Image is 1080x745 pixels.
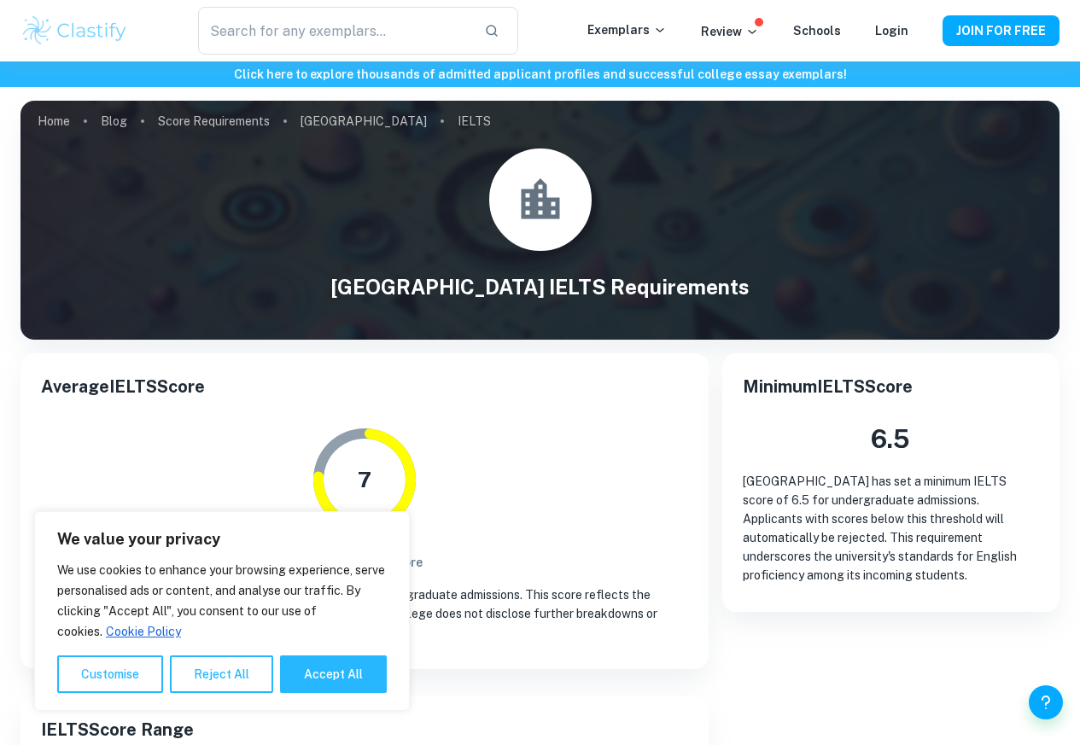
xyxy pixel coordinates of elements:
a: Login [875,24,908,38]
h3: 6.5 [743,420,1039,458]
p: Exemplars [587,20,667,39]
tspan: 7 [358,467,371,492]
h2: IELTS Score Range [41,717,688,742]
a: Home [38,109,70,133]
p: Review [701,22,759,41]
h1: [GEOGRAPHIC_DATA] IELTS Requirements [20,271,1060,302]
button: Help and Feedback [1029,685,1063,719]
p: IELTS [458,112,491,131]
p: [GEOGRAPHIC_DATA] has set a minimum IELTS score of 6.5 for undergraduate admissions. Applicants w... [743,472,1039,585]
p: We use cookies to enhance your browsing experience, serve personalised ads or content, and analys... [57,560,387,642]
a: [GEOGRAPHIC_DATA] [301,109,427,133]
h2: Minimum IELTS Score [743,374,1039,399]
a: Schools [793,24,841,38]
img: Clastify logo [20,14,129,48]
button: Customise [57,655,163,693]
h6: Click here to explore thousands of admitted applicant profiles and successful college essay exemp... [3,65,1077,84]
a: Blog [101,109,127,133]
h2: Average IELTS Score [41,374,688,399]
div: We value your privacy [34,511,410,711]
button: Accept All [280,655,387,693]
a: Score Requirements [158,109,270,133]
a: Cookie Policy [105,624,182,639]
p: We value your privacy [57,529,387,550]
button: Reject All [170,655,273,693]
button: JOIN FOR FREE [943,15,1060,46]
input: Search for any exemplars... [198,7,471,55]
